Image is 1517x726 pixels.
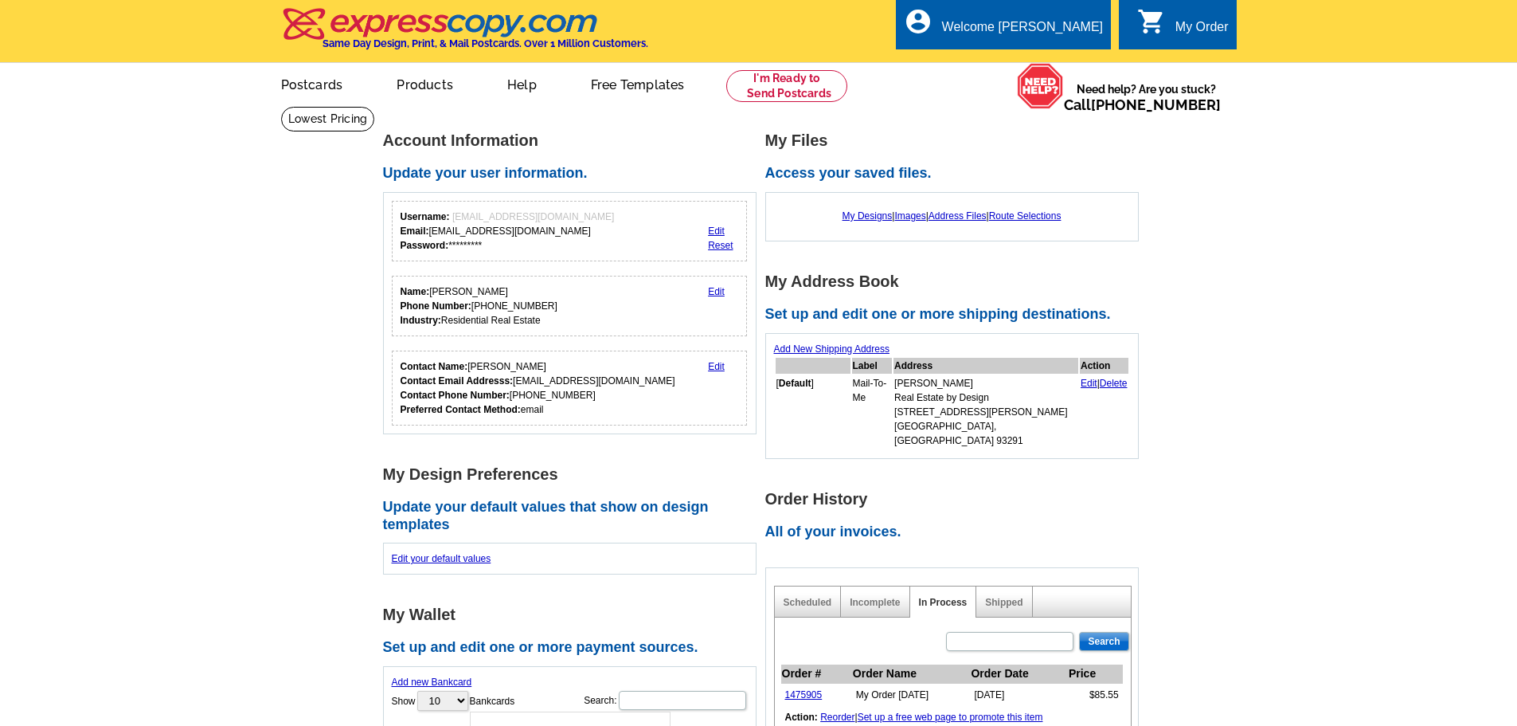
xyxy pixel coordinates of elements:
strong: Phone Number: [401,300,471,312]
i: shopping_cart [1137,7,1166,36]
strong: Username: [401,211,450,222]
th: Address [893,358,1078,374]
div: Your login information. [392,201,748,261]
strong: Email: [401,226,429,237]
div: | | | [774,201,1130,231]
a: Reset [708,240,733,251]
div: [PERSON_NAME] [PHONE_NUMBER] Residential Real Estate [401,285,557,328]
th: Action [1080,358,1128,374]
a: Free Templates [565,65,710,102]
strong: Password: [401,240,449,251]
label: Show Bankcards [392,689,515,712]
a: In Process [919,597,968,608]
a: Address Files [929,210,987,222]
input: Search: [619,691,746,710]
h1: Order History [765,491,1148,508]
h1: Account Information [383,132,765,149]
label: Search: [584,689,747,712]
h2: Access your saved files. [765,165,1148,182]
div: Who should we contact regarding order issues? [392,351,748,426]
td: [PERSON_NAME] Real Estate by Design [STREET_ADDRESS][PERSON_NAME] [GEOGRAPHIC_DATA], [GEOGRAPHIC_... [893,375,1078,449]
img: help [1017,63,1064,109]
a: Scheduled [784,597,832,608]
h2: All of your invoices. [765,524,1148,541]
a: 1475905 [785,689,823,700]
a: Edit [708,286,725,297]
input: Search [1079,632,1128,651]
h2: Set up and edit one or more payment sources. [383,639,765,657]
td: [DATE] [970,684,1067,707]
td: [ ] [776,375,850,449]
h4: Same Day Design, Print, & Mail Postcards. Over 1 Million Customers. [323,37,648,49]
b: Action: [785,712,818,723]
a: Same Day Design, Print, & Mail Postcards. Over 1 Million Customers. [281,19,648,49]
a: Delete [1100,378,1128,389]
a: Images [894,210,925,222]
th: Price [1068,665,1123,684]
td: My Order [DATE] [852,684,971,707]
select: ShowBankcards [417,691,468,711]
a: Add new Bankcard [392,677,472,688]
i: account_circle [904,7,932,36]
th: Order Name [852,665,971,684]
a: Edit your default values [392,553,491,564]
a: Postcards [256,65,369,102]
a: Edit [1081,378,1097,389]
div: [PERSON_NAME] [EMAIL_ADDRESS][DOMAIN_NAME] [PHONE_NUMBER] email [401,359,675,417]
strong: Name: [401,286,430,297]
h1: My Files [765,132,1148,149]
a: Products [371,65,479,102]
a: My Designs [843,210,893,222]
h1: My Address Book [765,273,1148,290]
strong: Contact Email Addresss: [401,375,514,387]
a: Set up a free web page to promote this item [858,712,1043,723]
span: Call [1064,96,1221,113]
strong: Contact Phone Number: [401,390,510,401]
th: Order Date [970,665,1067,684]
a: Help [482,65,562,102]
h1: My Wallet [383,606,765,623]
a: Reorder [820,712,854,723]
a: shopping_cart My Order [1137,18,1229,37]
a: Route Selections [989,210,1062,222]
th: Order # [781,665,852,684]
strong: Preferred Contact Method: [401,404,521,415]
a: [PHONE_NUMBER] [1091,96,1221,113]
th: Label [852,358,893,374]
span: [EMAIL_ADDRESS][DOMAIN_NAME] [452,211,614,222]
a: Edit [708,361,725,372]
td: Mail-To-Me [852,375,893,449]
strong: Contact Name: [401,361,468,372]
h2: Set up and edit one or more shipping destinations. [765,306,1148,324]
div: Welcome [PERSON_NAME] [942,20,1103,42]
h2: Update your default values that show on design templates [383,499,765,533]
div: Your personal details. [392,276,748,336]
td: | [1080,375,1128,449]
strong: Industry: [401,315,441,326]
span: Need help? Are you stuck? [1064,81,1229,113]
a: Incomplete [850,597,900,608]
h1: My Design Preferences [383,466,765,483]
a: Shipped [985,597,1022,608]
td: $85.55 [1068,684,1123,707]
div: My Order [1175,20,1229,42]
b: Default [779,378,811,389]
a: Edit [708,226,725,237]
a: Add New Shipping Address [774,343,889,355]
h2: Update your user information. [383,165,765,182]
